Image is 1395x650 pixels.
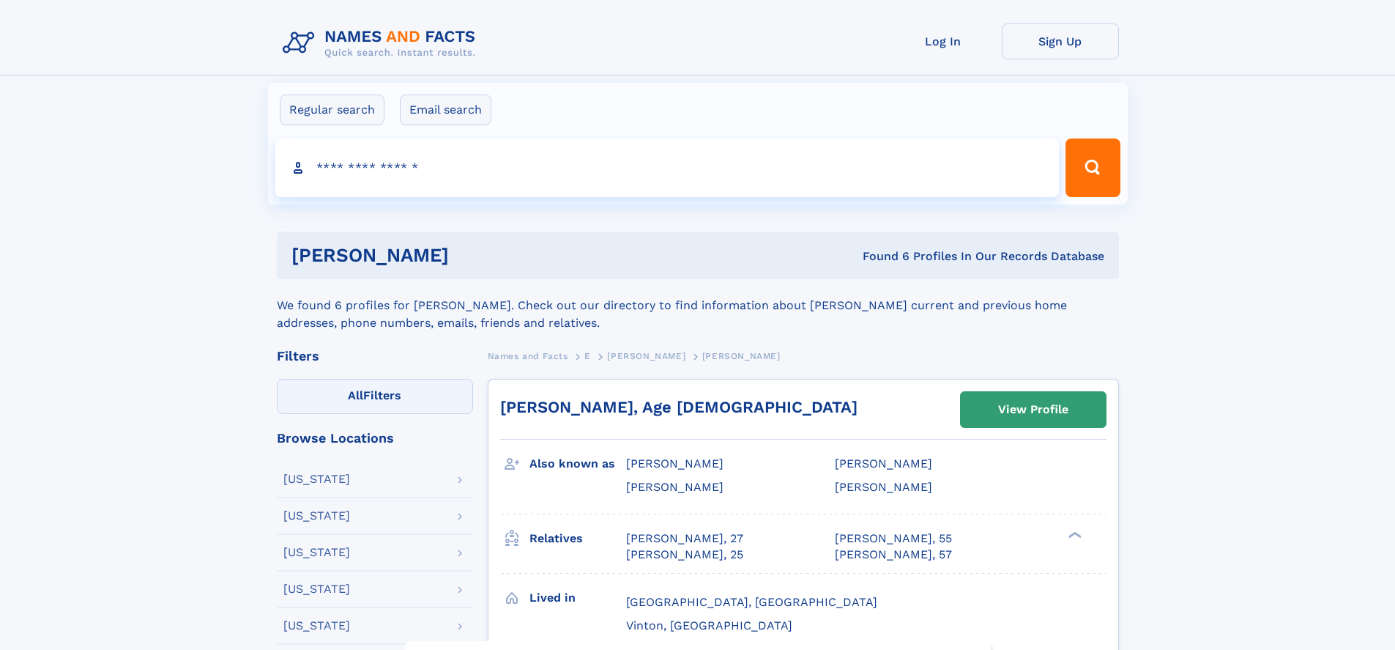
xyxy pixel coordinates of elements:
[280,95,384,125] label: Regular search
[998,393,1068,426] div: View Profile
[283,510,350,522] div: [US_STATE]
[607,347,685,365] a: [PERSON_NAME]
[584,351,591,361] span: E
[348,388,363,402] span: All
[626,531,743,547] a: [PERSON_NAME], 27
[500,398,858,416] a: [PERSON_NAME], Age [DEMOGRAPHIC_DATA]
[885,23,1002,59] a: Log In
[283,547,350,558] div: [US_STATE]
[277,279,1119,332] div: We found 6 profiles for [PERSON_NAME]. Check out our directory to find information about [PERSON_...
[1065,530,1082,539] div: ❯
[626,547,743,563] a: [PERSON_NAME], 25
[277,23,488,63] img: Logo Names and Facts
[835,480,932,494] span: [PERSON_NAME]
[529,451,626,476] h3: Also known as
[277,350,473,363] div: Filters
[291,246,656,265] h1: [PERSON_NAME]
[835,531,952,547] a: [PERSON_NAME], 55
[1065,139,1120,197] button: Search Button
[283,620,350,632] div: [US_STATE]
[488,347,568,365] a: Names and Facts
[607,351,685,361] span: [PERSON_NAME]
[529,526,626,551] h3: Relatives
[835,457,932,470] span: [PERSON_NAME]
[277,432,473,445] div: Browse Locations
[626,595,877,609] span: [GEOGRAPHIC_DATA], [GEOGRAPHIC_DATA]
[1002,23,1119,59] a: Sign Up
[283,473,350,485] div: [US_STATE]
[400,95,491,125] label: Email search
[655,248,1104,265] div: Found 6 Profiles In Our Records Database
[626,480,723,494] span: [PERSON_NAME]
[277,379,473,414] label: Filters
[283,583,350,595] div: [US_STATE]
[961,392,1106,427] a: View Profile
[529,586,626,610] h3: Lived in
[275,139,1060,197] input: search input
[626,457,723,470] span: [PERSON_NAME]
[835,547,952,563] a: [PERSON_NAME], 57
[702,351,781,361] span: [PERSON_NAME]
[584,347,591,365] a: E
[626,618,792,632] span: Vinton, [GEOGRAPHIC_DATA]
